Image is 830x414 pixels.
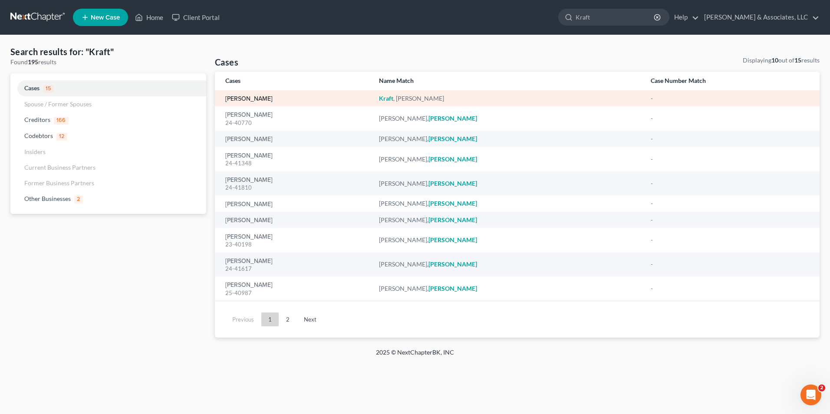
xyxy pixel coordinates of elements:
[428,200,477,207] em: [PERSON_NAME]
[24,132,53,139] span: Codebtors
[225,265,365,273] div: 24-41617
[131,10,168,25] a: Home
[225,96,273,102] a: [PERSON_NAME]
[215,56,238,68] h4: Cases
[379,236,637,244] div: [PERSON_NAME],
[10,80,206,96] a: Cases15
[651,236,809,244] div: -
[225,159,365,168] div: 24-41348
[794,56,801,64] strong: 15
[10,96,206,112] a: Spouse / Former Spouses
[225,136,273,142] a: [PERSON_NAME]
[428,180,477,187] em: [PERSON_NAME]
[10,58,206,66] div: Found results
[56,133,67,141] span: 12
[800,384,821,405] iframe: Intercom live chat
[261,312,279,326] a: 1
[651,94,809,103] div: -
[24,179,94,187] span: Former Business Partners
[24,116,50,123] span: Creditors
[651,199,809,208] div: -
[700,10,819,25] a: [PERSON_NAME] & Associates, LLC
[428,216,477,223] em: [PERSON_NAME]
[43,85,54,93] span: 15
[379,135,637,143] div: [PERSON_NAME],
[225,258,273,264] a: [PERSON_NAME]
[379,95,393,102] em: Kraft
[225,153,273,159] a: [PERSON_NAME]
[225,240,365,249] div: 23-40198
[54,117,69,125] span: 166
[225,119,365,127] div: 24-40770
[10,160,206,175] a: Current Business Partners
[428,155,477,163] em: [PERSON_NAME]
[74,196,83,204] span: 2
[379,284,637,293] div: [PERSON_NAME],
[24,100,92,108] span: Spouse / Former Spouses
[10,144,206,160] a: Insiders
[651,284,809,293] div: -
[279,312,296,326] a: 2
[651,216,809,224] div: -
[651,179,809,188] div: -
[91,14,120,21] span: New Case
[651,135,809,143] div: -
[379,179,637,188] div: [PERSON_NAME],
[428,236,477,243] em: [PERSON_NAME]
[10,46,206,58] h4: Search results for: "Kraft"
[372,72,644,90] th: Name Match
[379,94,637,103] div: , [PERSON_NAME]
[24,164,96,171] span: Current Business Partners
[651,155,809,164] div: -
[168,348,662,364] div: 2025 © NextChapterBK, INC
[10,191,206,207] a: Other Businesses2
[10,128,206,144] a: Codebtors12
[428,115,477,122] em: [PERSON_NAME]
[428,260,477,268] em: [PERSON_NAME]
[10,175,206,191] a: Former Business Partners
[225,201,273,207] a: [PERSON_NAME]
[818,384,825,391] span: 2
[225,177,273,183] a: [PERSON_NAME]
[225,282,273,288] a: [PERSON_NAME]
[24,195,71,202] span: Other Businesses
[428,135,477,142] em: [PERSON_NAME]
[670,10,699,25] a: Help
[379,155,637,164] div: [PERSON_NAME],
[24,148,46,155] span: Insiders
[225,289,365,297] div: 25-40987
[771,56,778,64] strong: 10
[225,217,273,223] a: [PERSON_NAME]
[215,72,372,90] th: Cases
[428,285,477,292] em: [PERSON_NAME]
[24,84,40,92] span: Cases
[379,260,637,269] div: [PERSON_NAME],
[651,114,809,123] div: -
[379,216,637,224] div: [PERSON_NAME],
[10,112,206,128] a: Creditors166
[225,112,273,118] a: [PERSON_NAME]
[225,234,273,240] a: [PERSON_NAME]
[28,58,38,66] strong: 195
[168,10,224,25] a: Client Portal
[644,72,820,90] th: Case Number Match
[651,260,809,269] div: -
[379,199,637,208] div: [PERSON_NAME],
[743,56,820,65] div: Displaying out of results
[225,184,365,192] div: 24-41810
[379,114,637,123] div: [PERSON_NAME],
[297,312,323,326] a: Next
[576,9,655,25] input: Search by name...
